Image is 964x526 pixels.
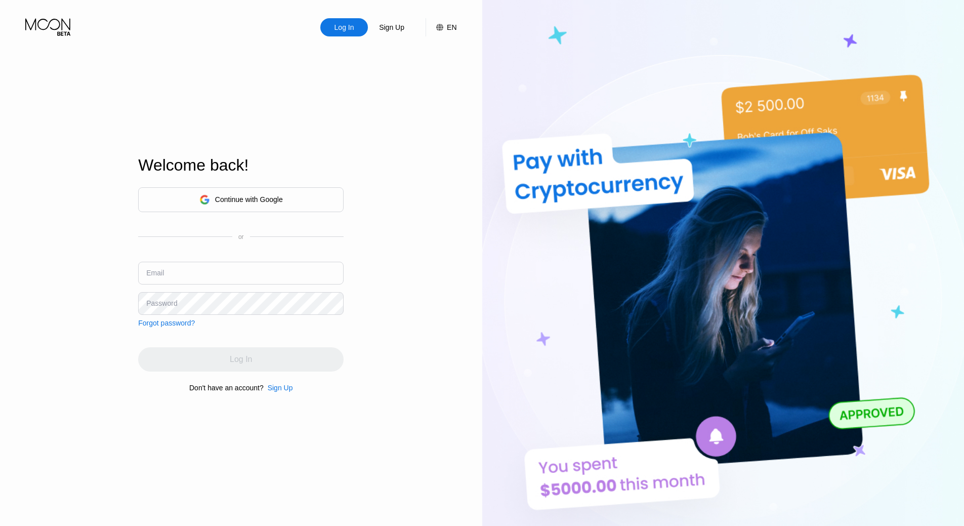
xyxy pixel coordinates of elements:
[333,22,355,32] div: Log In
[268,384,293,392] div: Sign Up
[264,384,293,392] div: Sign Up
[215,195,283,204] div: Continue with Google
[426,18,456,36] div: EN
[378,22,405,32] div: Sign Up
[138,187,344,212] div: Continue with Google
[138,156,344,175] div: Welcome back!
[138,319,195,327] div: Forgot password?
[146,269,164,277] div: Email
[146,299,177,307] div: Password
[189,384,264,392] div: Don't have an account?
[238,233,244,240] div: or
[320,18,368,36] div: Log In
[447,23,456,31] div: EN
[368,18,415,36] div: Sign Up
